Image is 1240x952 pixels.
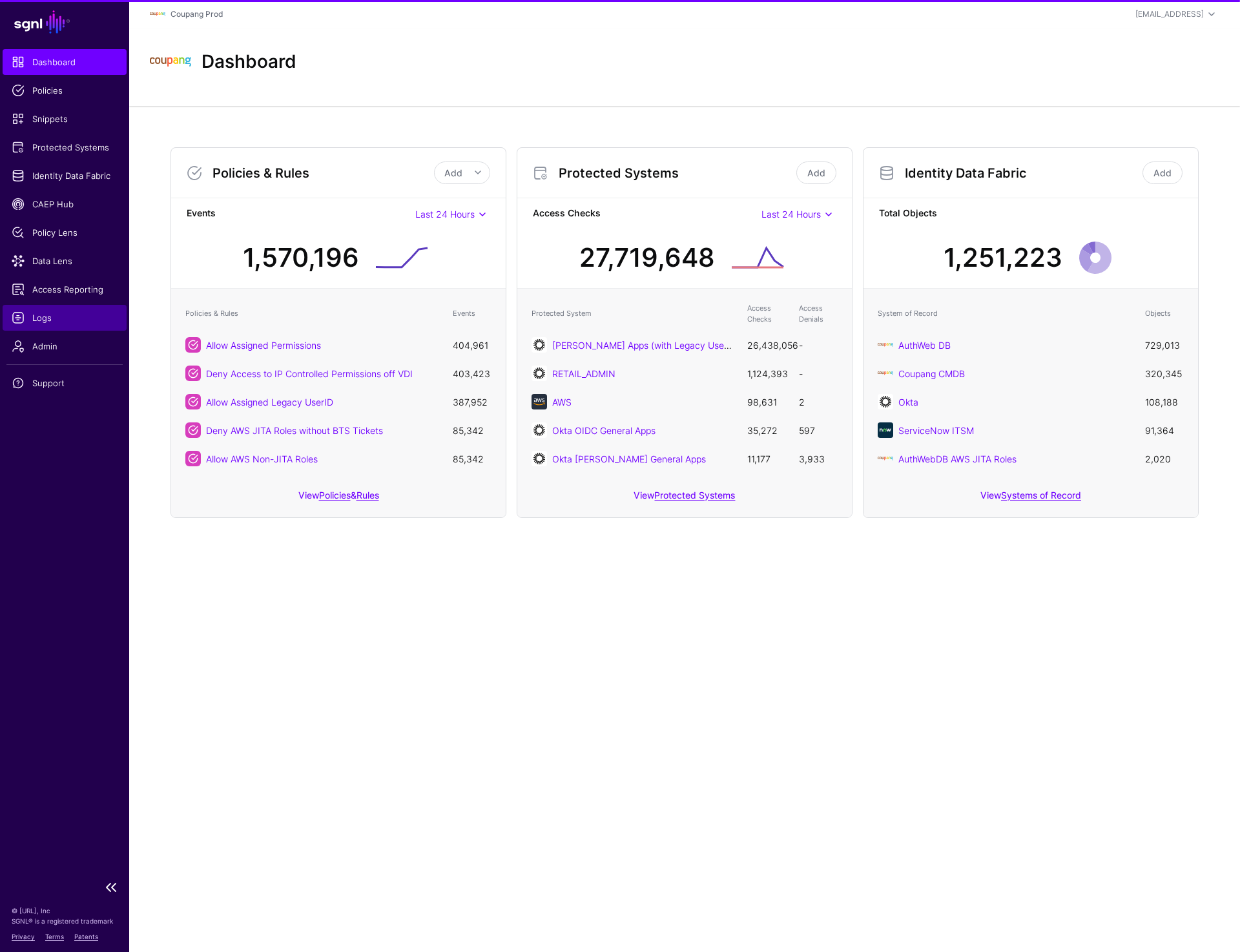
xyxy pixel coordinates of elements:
[559,165,794,181] h3: Protected Systems
[12,905,118,916] p: © [URL], Inc
[741,444,792,473] td: 11,177
[3,134,127,160] a: Protected Systems
[552,397,572,408] a: AWS
[171,481,506,517] div: View &
[532,394,547,409] img: svg+xml;base64,PHN2ZyB3aWR0aD0iNjQiIGhlaWdodD0iNjQiIHZpZXdCb3g9IjAgMCA2NCA2NCIgZmlsbD0ibm9uZSIgeG...
[206,397,333,408] a: Allow Assigned Legacy UserID
[517,481,852,517] div: View
[12,169,118,182] span: Identity Data Fabric
[12,933,35,940] a: Privacy
[3,106,127,132] a: Snippets
[8,8,121,36] a: SGNL
[1001,490,1081,501] a: Systems of Record
[3,163,127,189] a: Identity Data Fabric
[532,337,547,353] img: svg+xml;base64,PHN2ZyB3aWR0aD0iNjQiIGhlaWdodD0iNjQiIHZpZXdCb3g9IjAgMCA2NCA2NCIgZmlsbD0ibm9uZSIgeG...
[741,416,792,444] td: 35,272
[45,933,64,940] a: Terms
[3,49,127,75] a: Dashboard
[741,296,792,331] th: Access Checks
[878,422,893,438] img: svg+xml;base64,PHN2ZyB3aWR0aD0iNjQiIGhlaWdodD0iNjQiIHZpZXdCb3g9IjAgMCA2NCA2NCIgZmlsbD0ibm9uZSIgeG...
[532,366,547,381] img: svg+xml;base64,PHN2ZyB3aWR0aD0iNjQiIGhlaWdodD0iNjQiIHZpZXdCb3g9IjAgMCA2NCA2NCIgZmlsbD0ibm9uZSIgeG...
[552,368,615,379] a: RETAIL_ADMIN
[446,331,498,359] td: 404,961
[150,41,191,83] img: svg+xml;base64,PHN2ZyBpZD0iTG9nbyIgeG1sbnM9Imh0dHA6Ly93d3cudzMub3JnLzIwMDAvc3ZnIiB3aWR0aD0iMTIxLj...
[12,56,118,68] span: Dashboard
[243,238,359,277] div: 1,570,196
[12,254,118,267] span: Data Lens
[552,340,739,351] a: [PERSON_NAME] Apps (with Legacy UserID)
[532,422,547,438] img: svg+xml;base64,PHN2ZyB3aWR0aD0iNjQiIGhlaWdodD0iNjQiIHZpZXdCb3g9IjAgMCA2NCA2NCIgZmlsbD0ibm9uZSIgeG...
[792,359,844,388] td: -
[179,296,446,331] th: Policies & Rules
[552,453,706,464] a: Okta [PERSON_NAME] General Apps
[444,167,462,178] span: Add
[12,340,118,353] span: Admin
[201,51,296,73] h2: Dashboard
[1139,416,1190,444] td: 91,364
[863,481,1198,517] div: View
[552,425,656,436] a: Okta OIDC General Apps
[871,296,1139,331] th: System of Record
[12,84,118,97] span: Policies
[579,238,715,277] div: 27,719,648
[878,337,893,353] img: svg+xml;base64,PHN2ZyBpZD0iTG9nbyIgeG1sbnM9Imh0dHA6Ly93d3cudzMub3JnLzIwMDAvc3ZnIiB3aWR0aD0iMTIxLj...
[446,388,498,416] td: 387,952
[12,226,118,239] span: Policy Lens
[206,368,413,379] a: Deny Access to IP Controlled Permissions off VDI
[3,248,127,274] a: Data Lens
[319,490,351,501] a: Policies
[898,368,965,379] a: Coupang CMDB
[415,209,475,220] span: Last 24 Hours
[741,388,792,416] td: 98,631
[12,112,118,125] span: Snippets
[761,209,821,220] span: Last 24 Hours
[1139,444,1190,473] td: 2,020
[446,444,498,473] td: 85,342
[12,198,118,211] span: CAEP Hub
[12,283,118,296] span: Access Reporting
[446,359,498,388] td: 403,423
[741,359,792,388] td: 1,124,393
[898,453,1017,464] a: AuthWebDB AWS JITA Roles
[792,416,844,444] td: 597
[1139,359,1190,388] td: 320,345
[532,451,547,466] img: svg+xml;base64,PHN2ZyB3aWR0aD0iNjQiIGhlaWdodD0iNjQiIHZpZXdCb3g9IjAgMCA2NCA2NCIgZmlsbD0ibm9uZSIgeG...
[898,425,974,436] a: ServiceNow ITSM
[12,141,118,154] span: Protected Systems
[792,331,844,359] td: -
[12,916,118,926] p: SGNL® is a registered trademark
[878,451,893,466] img: svg+xml;base64,PHN2ZyBpZD0iTG9nbyIgeG1sbnM9Imh0dHA6Ly93d3cudzMub3JnLzIwMDAvc3ZnIiB3aWR0aD0iMTIxLj...
[3,78,127,103] a: Policies
[3,276,127,302] a: Access Reporting
[792,296,844,331] th: Access Denials
[898,397,918,408] a: Okta
[898,340,951,351] a: AuthWeb DB
[533,206,761,222] strong: Access Checks
[3,220,127,245] a: Policy Lens
[74,933,98,940] a: Patents
[905,165,1140,181] h3: Identity Data Fabric
[944,238,1062,277] div: 1,251,223
[12,311,118,324] span: Logs
[150,6,165,22] img: svg+xml;base64,PHN2ZyBpZD0iTG9nbyIgeG1sbnM9Imh0dHA6Ly93d3cudzMub3JnLzIwMDAvc3ZnIiB3aWR0aD0iMTIxLj...
[654,490,735,501] a: Protected Systems
[878,366,893,381] img: svg+xml;base64,PHN2ZyBpZD0iTG9nbyIgeG1sbnM9Imh0dHA6Ly93d3cudzMub3JnLzIwMDAvc3ZnIiB3aWR0aD0iMTIxLj...
[879,206,1183,222] strong: Total Objects
[792,388,844,416] td: 2
[525,296,741,331] th: Protected System
[206,425,383,436] a: Deny AWS JITA Roles without BTS Tickets
[1139,296,1190,331] th: Objects
[206,340,321,351] a: Allow Assigned Permissions
[446,296,498,331] th: Events
[446,416,498,444] td: 85,342
[878,394,893,409] img: svg+xml;base64,PHN2ZyB3aWR0aD0iNjQiIGhlaWdodD0iNjQiIHZpZXdCb3g9IjAgMCA2NCA2NCIgZmlsbD0ibm9uZSIgeG...
[356,490,379,501] a: Rules
[792,444,844,473] td: 3,933
[3,191,127,217] a: CAEP Hub
[1142,161,1183,184] a: Add
[12,377,118,389] span: Support
[3,333,127,359] a: Admin
[1139,331,1190,359] td: 729,013
[1139,388,1190,416] td: 108,188
[206,453,318,464] a: Allow AWS Non-JITA Roles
